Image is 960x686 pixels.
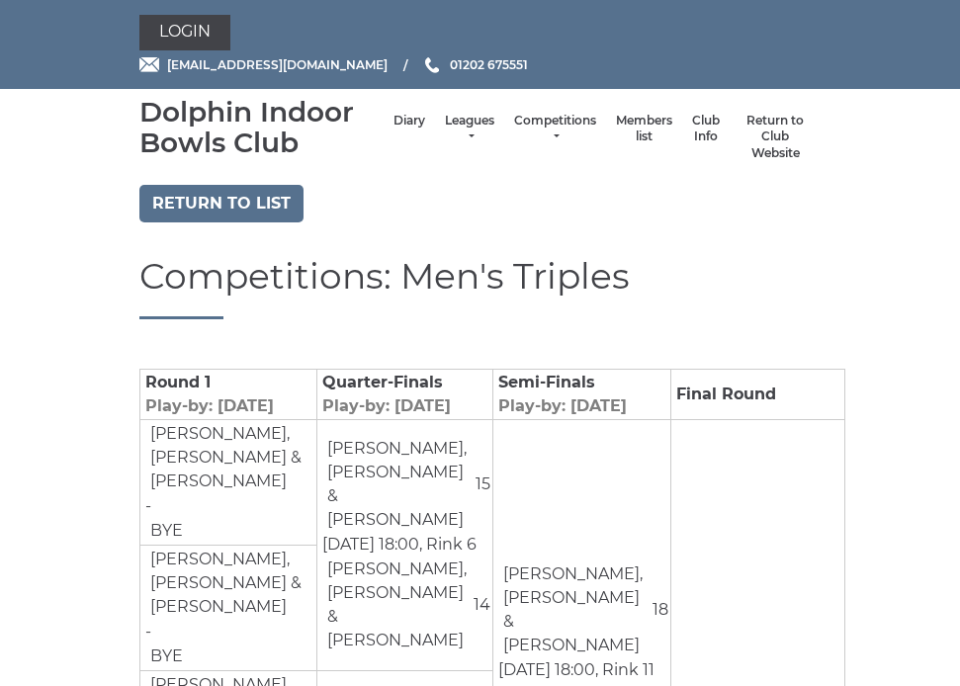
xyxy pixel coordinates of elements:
td: [PERSON_NAME], [PERSON_NAME] & [PERSON_NAME] [322,557,469,653]
a: Leagues [445,113,494,145]
span: 14 [474,595,490,614]
a: Competitions [514,113,596,145]
td: Round 1 [139,369,316,419]
td: Final Round [670,369,844,419]
td: Quarter-Finals [316,369,492,419]
div: Dolphin Indoor Bowls Club [139,97,385,158]
td: [PERSON_NAME], [PERSON_NAME] & [PERSON_NAME] [145,421,309,494]
span: [EMAIL_ADDRESS][DOMAIN_NAME] [167,57,388,72]
span: 01202 675551 [450,57,528,72]
td: - [139,545,316,670]
td: - [139,419,316,545]
a: Login [139,15,230,50]
span: Play-by: [DATE] [145,396,274,415]
a: Email [EMAIL_ADDRESS][DOMAIN_NAME] [139,55,388,74]
a: Club Info [692,113,720,145]
span: Play-by: [DATE] [498,396,627,415]
span: 15 [476,474,490,493]
img: Phone us [425,57,439,73]
span: 18 [653,600,668,619]
td: BYE [145,518,184,544]
h1: Competitions: Men's Triples [139,257,822,319]
a: Return to Club Website [740,113,811,162]
a: Members list [616,113,672,145]
td: [PERSON_NAME], [PERSON_NAME] & [PERSON_NAME] [145,547,309,620]
a: Return to list [139,185,304,222]
span: Play-by: [DATE] [322,396,451,415]
a: Phone us 01202 675551 [422,55,528,74]
img: Email [139,57,159,72]
a: Diary [393,113,425,129]
td: [DATE] 18:00, Rink 6 [316,419,492,670]
td: BYE [145,643,184,669]
td: Semi-Finals [492,369,670,419]
td: [PERSON_NAME], [PERSON_NAME] & [PERSON_NAME] [322,436,471,533]
td: [PERSON_NAME], [PERSON_NAME] & [PERSON_NAME] [498,561,648,658]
